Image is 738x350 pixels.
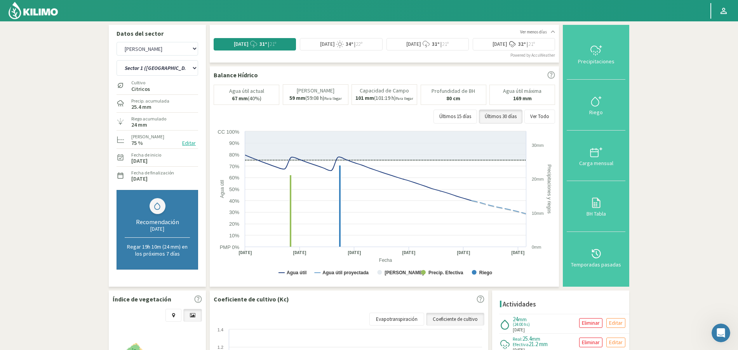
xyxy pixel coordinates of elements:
[609,319,623,327] p: Editar
[117,29,198,38] p: Datos del sector
[8,1,59,20] img: Kilimo
[229,186,239,192] text: 50%
[493,41,507,48] span: [DATE]
[214,70,258,80] p: Balance Hídrico
[479,110,522,124] button: Últimos 30 días
[426,313,484,326] a: Coeficiente de cultivo
[218,345,223,350] text: 1.2
[569,59,623,64] div: Precipitaciones
[232,96,261,101] p: (40%)
[229,233,239,239] text: 10%
[569,110,623,115] div: Riego
[346,41,353,47] strong: 34º
[385,270,424,275] text: [PERSON_NAME]
[219,180,225,198] text: Agua útil
[567,29,625,80] button: Precipitaciones
[220,244,240,250] text: PMP 0%
[567,181,625,232] button: BH Tabla
[712,324,730,342] iframe: Intercom live chat
[289,95,342,101] p: (59:08 h)
[354,41,355,47] span: |
[569,262,623,267] div: Temporadas pasadas
[131,141,143,146] label: 75 %
[609,338,623,347] p: Editar
[232,95,248,102] b: 67 mm
[289,94,305,101] b: 59 mm
[131,87,150,92] label: Citricos
[348,250,361,256] text: [DATE]
[402,250,416,256] text: [DATE]
[606,338,625,347] button: Editar
[433,110,477,124] button: Últimos 15 días
[518,316,527,323] span: mm
[547,164,552,214] text: Precipitaciones y riegos
[234,41,249,48] span: [DATE]
[522,335,532,342] span: 25.4
[532,335,540,342] span: mm
[113,294,171,304] p: Índice de vegetación
[529,340,548,348] span: 21.2 mm
[125,218,190,226] div: Recomendación
[457,250,470,256] text: [DATE]
[125,226,190,232] div: [DATE]
[396,96,413,101] small: Para llegar
[269,41,276,47] span: 21º
[131,98,169,104] label: Precip. acumulada
[582,319,600,327] p: Eliminar
[532,245,541,249] text: 0mm
[355,94,374,101] b: 101 mm
[442,41,449,47] span: 21º
[513,327,525,333] span: [DATE]
[218,327,223,332] text: 1.4
[524,110,555,124] button: Ver Todo
[567,80,625,131] button: Riego
[131,104,151,110] label: 25.4 mm
[238,250,252,256] text: [DATE]
[432,88,475,94] p: Profundidad de BH
[259,41,267,47] strong: 31º
[131,122,147,127] label: 24 mm
[579,338,602,347] button: Eliminar
[229,164,239,169] text: 70%
[569,160,623,166] div: Carga mensual
[324,96,342,101] small: Para llegar
[532,211,544,216] text: 10mm
[406,41,421,48] span: [DATE]
[513,95,532,102] b: 169 mm
[479,270,492,275] text: Riego
[322,270,369,275] text: Agua útil proyectada
[229,221,239,227] text: 20%
[355,41,362,47] span: 22º
[131,115,166,122] label: Riego acumulado
[229,198,239,204] text: 40%
[528,41,535,47] span: 21º
[229,175,239,181] text: 60%
[503,88,541,94] p: Agua útil máxima
[569,211,623,216] div: BH Tabla
[125,243,190,257] p: Regar 19h 10m (24 mm) en los próximos 7 días
[180,139,198,148] button: Editar
[131,79,150,86] label: Cultivo
[131,176,148,181] label: [DATE]
[131,169,174,176] label: Fecha de finalización
[513,315,518,323] span: 24
[567,232,625,283] button: Temporadas pasadas
[503,301,536,308] h4: Actividades
[440,41,442,47] span: |
[510,52,555,59] div: Powered by AccuWeather
[214,294,289,304] p: Coeficiente de cultivo (Kc)
[518,41,526,47] strong: 32º
[567,131,625,181] button: Carga mensual
[268,41,269,47] span: |
[513,322,530,327] span: (24:00 hs)
[229,88,264,94] p: Agua útil actual
[532,177,544,181] text: 20mm
[287,270,306,275] text: Agua útil
[520,29,547,35] span: Ver menos días
[446,95,460,102] b: 80 cm
[320,41,335,48] span: [DATE]
[379,258,392,263] text: Fecha
[131,158,148,164] label: [DATE]
[131,133,164,140] label: [PERSON_NAME]
[579,318,602,328] button: Eliminar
